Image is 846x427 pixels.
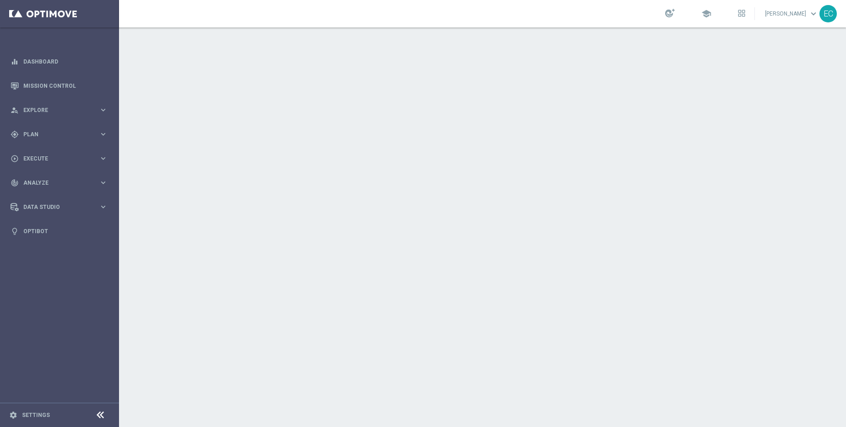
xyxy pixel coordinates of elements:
button: play_circle_outline Execute keyboard_arrow_right [10,155,108,162]
span: Plan [23,132,99,137]
button: equalizer Dashboard [10,58,108,65]
div: Optibot [11,219,108,243]
button: gps_fixed Plan keyboard_arrow_right [10,131,108,138]
div: Explore [11,106,99,114]
a: Dashboard [23,49,108,74]
span: school [701,9,711,19]
div: Plan [11,130,99,139]
button: lightbulb Optibot [10,228,108,235]
button: track_changes Analyze keyboard_arrow_right [10,179,108,187]
i: keyboard_arrow_right [99,203,108,211]
a: Settings [22,412,50,418]
div: Mission Control [11,74,108,98]
div: EC [819,5,837,22]
div: Analyze [11,179,99,187]
button: Mission Control [10,82,108,90]
i: person_search [11,106,19,114]
span: Analyze [23,180,99,186]
i: keyboard_arrow_right [99,130,108,139]
i: equalizer [11,58,19,66]
div: Data Studio [11,203,99,211]
div: Dashboard [11,49,108,74]
button: Data Studio keyboard_arrow_right [10,203,108,211]
div: Execute [11,155,99,163]
span: Explore [23,107,99,113]
a: [PERSON_NAME]keyboard_arrow_down [764,7,819,21]
a: Mission Control [23,74,108,98]
i: play_circle_outline [11,155,19,163]
i: lightbulb [11,227,19,235]
span: Data Studio [23,204,99,210]
button: person_search Explore keyboard_arrow_right [10,107,108,114]
i: track_changes [11,179,19,187]
span: Execute [23,156,99,161]
span: keyboard_arrow_down [808,9,819,19]
a: Optibot [23,219,108,243]
i: settings [9,411,17,419]
i: gps_fixed [11,130,19,139]
i: keyboard_arrow_right [99,178,108,187]
i: keyboard_arrow_right [99,154,108,163]
i: keyboard_arrow_right [99,106,108,114]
